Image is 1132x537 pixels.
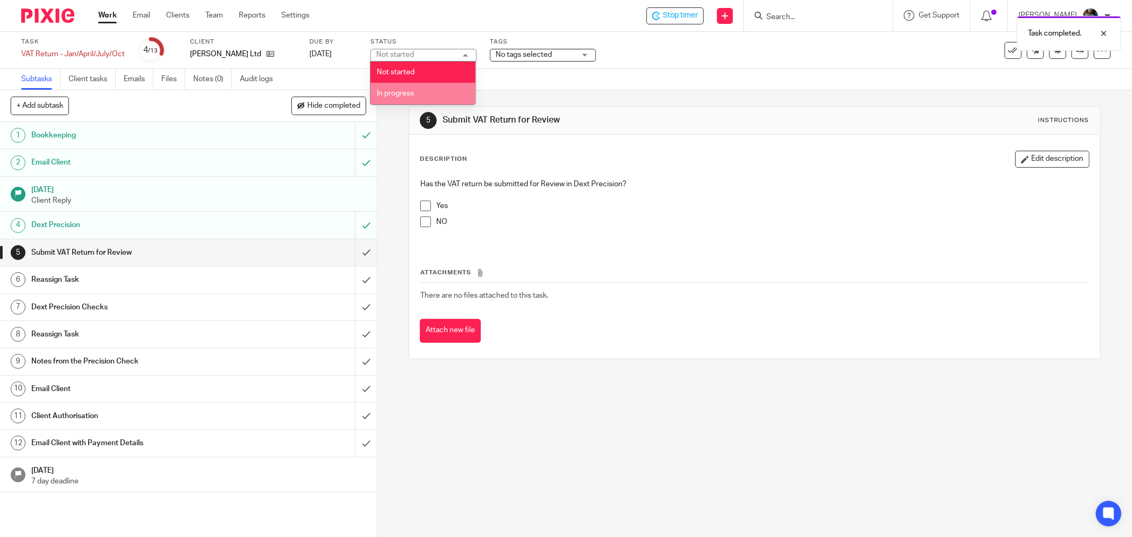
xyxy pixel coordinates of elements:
a: Files [161,69,185,90]
div: 4 [11,218,25,233]
div: 6 [11,272,25,287]
small: /13 [149,48,158,54]
a: Audit logs [240,69,281,90]
div: 2 [11,155,25,170]
p: Client Reply [31,195,366,206]
button: Attach new file [420,319,481,343]
h1: Reassign Task [31,272,240,288]
span: Attachments [420,270,471,275]
div: 12 [11,436,25,451]
button: Edit description [1015,151,1090,168]
div: 5 [420,112,437,129]
div: 9 [11,354,25,369]
div: Instructions [1039,116,1090,125]
h1: Client Authorisation [31,408,240,424]
label: Task [21,38,125,46]
a: Emails [124,69,153,90]
h1: Reassign Task [31,326,240,342]
p: NO [436,216,1089,227]
h1: Bookkeeping [31,127,240,143]
h1: Email Client [31,381,240,397]
h1: Dext Precision [31,217,240,233]
span: There are no files attached to this task. [420,292,548,299]
div: 4 [144,44,158,56]
h1: Email Client with Payment Details [31,435,240,451]
a: Email [133,10,150,21]
p: 7 day deadline [31,476,366,487]
button: + Add subtask [11,97,69,115]
label: Status [370,38,477,46]
div: Not started [376,51,414,58]
a: Team [205,10,223,21]
h1: Notes from the Precision Check [31,353,240,369]
div: 8 [11,327,25,342]
span: In progress [377,90,414,97]
h1: [DATE] [31,182,366,195]
img: Pixie [21,8,74,23]
h1: Dext Precision Checks [31,299,240,315]
div: VAT Return - Jan/April/July/Oct [21,49,125,59]
h1: Email Client [31,154,240,170]
a: Work [98,10,117,21]
p: Yes [436,201,1089,211]
span: No tags selected [496,51,552,58]
a: Reports [239,10,265,21]
p: [PERSON_NAME] Ltd [190,49,261,59]
a: Settings [281,10,309,21]
label: Tags [490,38,596,46]
span: [DATE] [309,50,332,58]
label: Client [190,38,296,46]
div: 11 [11,409,25,423]
div: 5 [11,245,25,260]
p: Has the VAT return be submitted for Review in Dext Precision? [420,179,1089,189]
h1: [DATE] [31,463,366,476]
div: 1 [11,128,25,143]
div: 7 [11,300,25,315]
h1: Submit VAT Return for Review [443,115,777,126]
span: Not started [377,68,415,76]
label: Due by [309,38,357,46]
a: Clients [166,10,189,21]
span: Hide completed [307,102,360,110]
div: 10 [11,382,25,396]
a: Client tasks [68,69,116,90]
p: Task completed. [1028,28,1082,39]
div: Bolin Webb Ltd - VAT Return - Jan/April/July/Oct [646,7,704,24]
p: Description [420,155,467,163]
a: Subtasks [21,69,61,90]
h1: Submit VAT Return for Review [31,245,240,261]
button: Hide completed [291,97,366,115]
a: Notes (0) [193,69,232,90]
img: Jaskaran%20Singh.jpeg [1082,7,1099,24]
